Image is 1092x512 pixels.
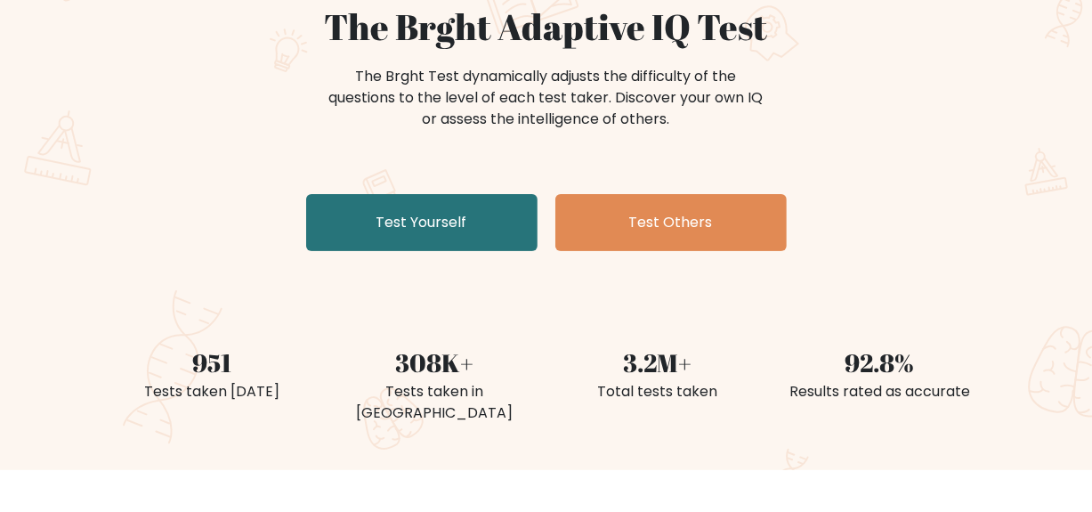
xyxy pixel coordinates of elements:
[335,381,536,424] div: Tests taken in [GEOGRAPHIC_DATA]
[112,5,981,48] h1: The Brght Adaptive IQ Test
[780,344,981,381] div: 92.8%
[555,194,787,251] a: Test Others
[112,381,313,402] div: Tests taken [DATE]
[112,344,313,381] div: 951
[335,344,536,381] div: 308K+
[557,381,758,402] div: Total tests taken
[306,194,538,251] a: Test Yourself
[324,66,769,130] div: The Brght Test dynamically adjusts the difficulty of the questions to the level of each test take...
[557,344,758,381] div: 3.2M+
[780,381,981,402] div: Results rated as accurate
